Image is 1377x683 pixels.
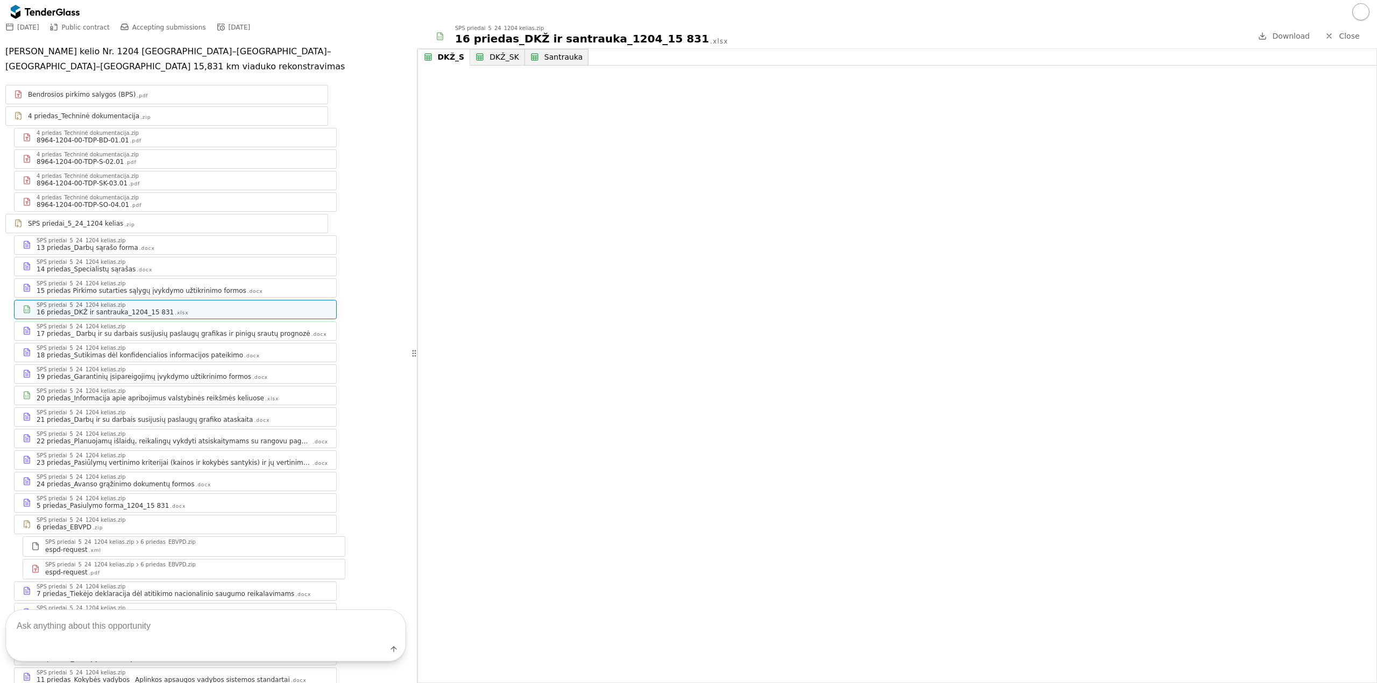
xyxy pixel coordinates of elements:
p: [PERSON_NAME] kelio Nr. 1204 [GEOGRAPHIC_DATA]–[GEOGRAPHIC_DATA]–[GEOGRAPHIC_DATA]–[GEOGRAPHIC_DA... [5,44,406,74]
div: .docx [254,417,269,424]
div: 24 priedas_Avanso grąžinimo dokumentų formos [37,480,194,488]
div: SPS priedai_5_24_1204 kelias.zip [37,474,125,480]
div: 22 priedas_Planuojamų išlaidų, reikalingų vykdyti atsiskaitymams su rangovu pagal sutartį, grafik... [37,437,311,445]
div: DKŽ_SK [489,53,519,62]
a: SPS priedai_5_24_1204 kelias.zip24 priedas_Avanso grąžinimo dokumentų formos.docx [14,472,337,491]
div: .xml [89,547,101,554]
div: .docx [311,331,327,338]
a: 4 priedas_Techninė dokumentacija.zip [5,106,328,126]
div: 5 priedas_Pasiulymo forma_1204_15 831 [37,501,169,510]
div: .pdf [125,159,136,166]
span: Download [1272,32,1310,40]
a: SPS priedai_5_24_1204 kelias.zip20 priedas_Informacija apie apribojimus valstybinės reikšmės keli... [14,386,337,405]
div: .zip [124,221,134,228]
div: 8964-1204-00-TDP-SK-03.01 [37,179,127,188]
div: 4 priedas_Techninė dokumentacija.zip [37,152,139,157]
div: .pdf [130,202,141,209]
a: SPS priedai_5_24_1204 kelias.zip17 priedas_ Darbų ir su darbais susijusių paslaugų grafikas ir pi... [14,321,337,341]
div: SPS priedai_5_24_1204 kelias.zip [37,453,125,458]
div: SPS priedai_5_24_1204 kelias.zip [37,260,125,265]
a: Download [1255,30,1313,43]
div: [DATE] [229,24,251,31]
div: SPS priedai_5_24_1204 kelias.zip [37,367,125,372]
div: SPS priedai_5_24_1204 kelias.zip [37,496,125,501]
a: SPS priedai_5_24_1204 kelias.zip21 priedas_Darbų ir su darbais susijusių paslaugų grafiko ataskai... [14,407,337,427]
div: .docx [244,353,260,360]
div: SPS priedai_5_24_1204 kelias.zip [37,389,125,394]
div: SPS priedai_5_24_1204 kelias.zip [37,517,125,523]
div: .docx [313,438,328,445]
a: SPS priedai_5_24_1204 kelias.zip7 priedas_Tiekėjo deklaracija dėl atitikimo nacionalinio saugumo ... [14,581,337,601]
div: espd-request [45,568,88,577]
div: SPS priedai_5_24_1204 kelias [28,219,123,228]
div: [DATE] [17,24,39,31]
a: 4 priedas_Techninė dokumentacija.zip8964-1204-00-TDP-BD-01.01.pdf [14,128,337,147]
div: .zip [140,114,151,121]
div: 13 priedas_Darbų sąrašo forma [37,243,138,252]
div: Santrauka [544,53,583,62]
div: SPS priedai_5_24_1204 kelias.zip [37,303,125,308]
div: SPS priedai_5_24_1204 kelias.zip [37,410,125,415]
a: 4 priedas_Techninė dokumentacija.zip8964-1204-00-TDP-SO-04.01.pdf [14,192,337,212]
a: SPS priedai_5_24_1204 kelias.zip5 priedas_Pasiulymo forma_1204_15 831.docx [14,493,337,513]
a: SPS priedai_5_24_1204 kelias.zip6 priedas_EBVPD.zipespd-request.pdf [23,559,345,579]
span: Public contract [62,24,110,31]
div: .docx [137,267,152,274]
div: .docx [313,460,328,467]
div: 4 priedas_Techninė dokumentacija.zip [37,131,139,136]
div: 6 priedas_EBVPD.zip [140,540,196,545]
div: 4 priedas_Techninė dokumentacija.zip [37,174,139,179]
a: 4 priedas_Techninė dokumentacija.zip8964-1204-00-TDP-SK-03.01.pdf [14,171,337,190]
a: SPS priedai_5_24_1204 kelias.zip13 priedas_Darbų sąrašo forma.docx [14,235,337,255]
a: SPS priedai_5_24_1204 kelias.zip6 priedas_EBVPD.zipespd-request.xml [23,536,345,557]
div: .docx [195,481,211,488]
div: .docx [170,503,186,510]
div: SPS priedai_5_24_1204 kelias.zip [45,540,134,545]
a: Bendrosios pirkimo salygos (BPS).pdf [5,85,328,104]
div: 4 priedas_Techninė dokumentacija [28,112,139,120]
span: Accepting submissions [132,24,206,31]
div: .xlsx [710,37,728,46]
a: SPS priedai_5_24_1204 kelias.zip19 priedas_Garantinių įsipareigojimų įvykdymo užtikrinimo formos.... [14,364,337,384]
a: SPS priedai_5_24_1204 kelias.zip16 priedas_DKŽ ir santrauka_1204_15 831.xlsx [14,300,337,319]
div: .docx [252,374,268,381]
div: espd-request [45,545,88,554]
div: .docx [139,245,155,252]
div: 21 priedas_Darbų ir su darbais susijusių paslaugų grafiko ataskaita [37,415,253,424]
div: .zip [93,524,103,531]
div: SPS priedai_5_24_1204 kelias.zip [37,584,125,589]
div: 18 priedas_Sutikimas dėl konfidencialios informacijos pateikimo [37,351,243,360]
div: Bendrosios pirkimo salygos (BPS) [28,90,136,99]
div: .pdf [89,570,100,577]
div: 17 priedas_ Darbų ir su darbais susijusių paslaugų grafikas ir pinigų srautų prognozė [37,329,310,338]
div: .pdf [129,181,140,188]
div: 8964-1204-00-TDP-BD-01.01 [37,136,129,145]
div: 8964-1204-00-TDP-S-02.01 [37,157,124,166]
a: Close [1318,30,1366,43]
div: 6 priedas_EBVPD.zip [140,562,196,567]
a: 4 priedas_Techninė dokumentacija.zip8964-1204-00-TDP-S-02.01.pdf [14,149,337,169]
div: 4 priedas_Techninė dokumentacija.zip [37,195,139,200]
div: .xlsx [175,310,188,317]
div: 19 priedas_Garantinių įsipareigojimų įvykdymo užtikrinimo formos [37,372,251,381]
div: SPS priedai_5_24_1204 kelias.zip [37,432,125,437]
a: SPS priedai_5_24_1204 kelias.zip14 priedas_Specialistų sąrašas.docx [14,257,337,276]
div: 8964-1204-00-TDP-SO-04.01 [37,200,129,209]
span: Close [1339,32,1359,40]
a: SPS priedai_5_24_1204 kelias.zip15 priedas Pirkimo sutarties sąlygų įvykdymo užtikrinimo formos.docx [14,278,337,298]
div: SPS priedai_5_24_1204 kelias.zip [37,281,125,286]
div: .pdf [137,92,148,99]
a: SPS priedai_5_24_1204 kelias.zip18 priedas_Sutikimas dėl konfidencialios informacijos pateikimo.docx [14,343,337,362]
a: SPS priedai_5_24_1204 kelias.zip [5,214,328,233]
div: .docx [247,288,263,295]
a: SPS priedai_5_24_1204 kelias.zip22 priedas_Planuojamų išlaidų, reikalingų vykdyti atsiskaitymams ... [14,429,337,448]
div: 15 priedas Pirkimo sutarties sąlygų įvykdymo užtikrinimo formos [37,286,246,295]
div: 16 priedas_DKŽ ir santrauka_1204_15 831 [455,31,709,46]
div: .pdf [130,138,141,145]
div: SPS priedai_5_24_1204 kelias.zip [37,238,125,243]
div: 16 priedas_DKŽ ir santrauka_1204_15 831 [37,308,174,317]
div: 23 priedas_Pasiūlymų vertinimo kriterijai (kainos ir kokybės santykis) ir jų vertinimo tvarka [37,458,311,467]
div: DKŽ_S [438,53,465,62]
a: SPS priedai_5_24_1204 kelias.zip23 priedas_Pasiūlymų vertinimo kriterijai (kainos ir kokybės sant... [14,450,337,470]
div: SPS priedai_5_24_1204 kelias.zip [37,346,125,351]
